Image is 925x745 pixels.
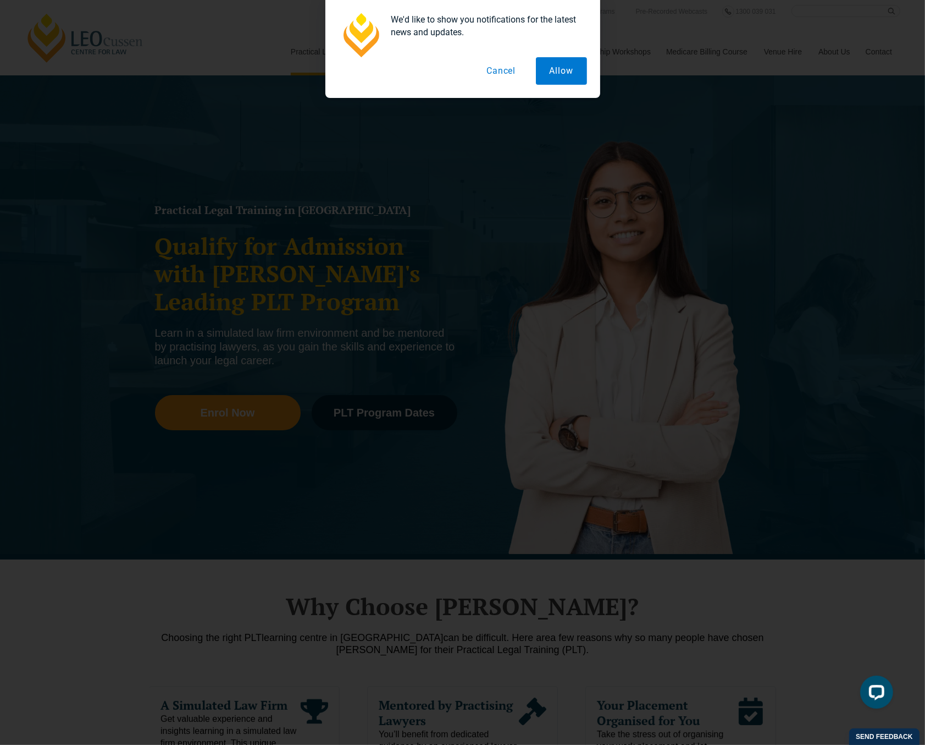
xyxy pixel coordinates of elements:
img: notification icon [339,13,383,57]
iframe: LiveChat chat widget [851,671,898,717]
button: Cancel [473,57,529,85]
button: Allow [536,57,587,85]
div: We'd like to show you notifications for the latest news and updates. [383,13,587,39]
